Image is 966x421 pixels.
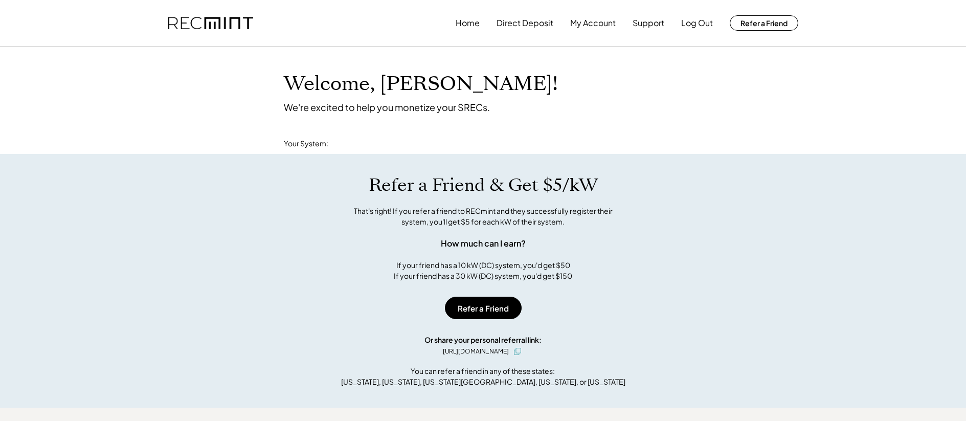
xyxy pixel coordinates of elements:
div: [URL][DOMAIN_NAME] [443,347,509,356]
button: Home [456,13,480,33]
div: We're excited to help you monetize your SRECs. [284,101,490,113]
div: Your System: [284,139,328,149]
h1: Welcome, [PERSON_NAME]! [284,72,558,96]
div: If your friend has a 10 kW (DC) system, you'd get $50 If your friend has a 30 kW (DC) system, you... [394,260,572,281]
button: Refer a Friend [445,297,522,319]
img: recmint-logotype%403x.png [168,17,253,30]
div: You can refer a friend in any of these states: [US_STATE], [US_STATE], [US_STATE][GEOGRAPHIC_DATA... [341,366,625,387]
button: My Account [570,13,616,33]
button: Support [633,13,664,33]
button: Refer a Friend [730,15,798,31]
div: How much can I earn? [441,237,526,250]
div: That's right! If you refer a friend to RECmint and they successfully register their system, you'l... [343,206,624,227]
button: Log Out [681,13,713,33]
button: Direct Deposit [497,13,553,33]
button: click to copy [511,345,524,358]
h1: Refer a Friend & Get $5/kW [369,174,598,196]
div: Or share your personal referral link: [424,335,542,345]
